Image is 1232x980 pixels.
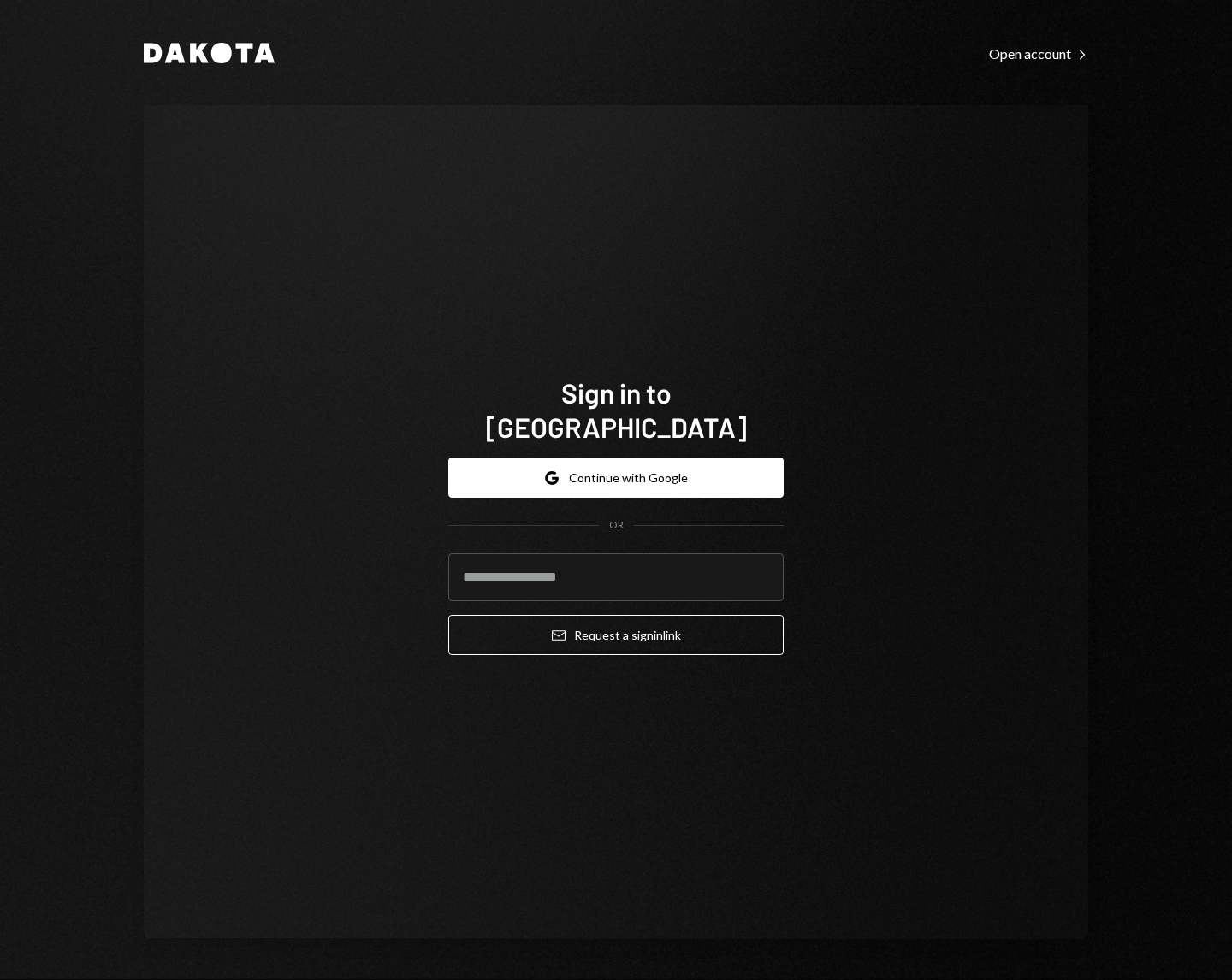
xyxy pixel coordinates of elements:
[448,375,784,444] h1: Sign in to [GEOGRAPHIC_DATA]
[989,44,1088,62] a: Open account
[448,458,784,498] button: Continue with Google
[989,45,1088,62] div: Open account
[609,518,624,533] div: OR
[448,615,784,655] button: Request a signinlink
